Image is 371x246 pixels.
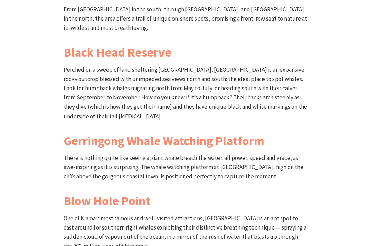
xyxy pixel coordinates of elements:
p: There is nothing quite like seeing a giant whale breach the water: all power, speed and grace, as... [64,154,307,182]
p: From [GEOGRAPHIC_DATA] in the south, through [GEOGRAPHIC_DATA], and [GEOGRAPHIC_DATA] in the nort... [64,5,307,33]
a: Blow Hole Point [64,194,150,209]
a: Black Head Reserve [64,45,171,61]
a: Gerringong Whale Watching Platform [64,133,265,149]
p: Perched on a sweep of land sheltering [GEOGRAPHIC_DATA], [GEOGRAPHIC_DATA] is an expansive rocky ... [64,66,307,121]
